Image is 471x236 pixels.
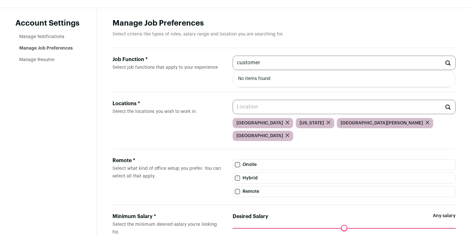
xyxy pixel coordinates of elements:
[235,162,240,167] input: Onsite
[233,186,456,197] label: Remote
[235,176,240,181] input: Hybrid
[341,120,423,126] span: [GEOGRAPHIC_DATA][PERSON_NAME]
[233,173,456,184] label: Hybrid
[112,157,222,164] div: Remote *
[19,35,64,39] a: Manage Notifications
[233,56,456,70] input: Job Function
[112,56,222,63] div: Job Function *
[112,31,456,37] p: Select criteria like types of roles, salary range and location you are searching for.
[433,213,456,228] span: Any salary
[19,58,54,62] a: Manage Resume
[236,133,283,139] span: [GEOGRAPHIC_DATA]
[19,46,73,51] a: Manage Job Preferences
[112,100,222,107] div: Locations *
[236,120,283,126] span: [GEOGRAPHIC_DATA]
[112,109,196,114] span: Select the locations you wish to work in
[15,18,81,28] header: Account Settings
[112,213,222,220] div: Minimum Salary *
[233,100,456,114] input: Location
[112,65,218,70] span: Select job functions that apply to your experience
[112,222,217,234] span: Select the minimum desired salary you’re looking for.
[112,166,221,178] span: Select what kind of office setup you prefer. You can select all that apply.
[233,70,455,87] li: No items found
[233,213,268,220] label: Desired Salary
[112,18,456,28] h1: Manage Job Preferences
[233,159,456,170] label: Onsite
[235,189,240,194] input: Remote
[300,120,324,126] span: [US_STATE]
